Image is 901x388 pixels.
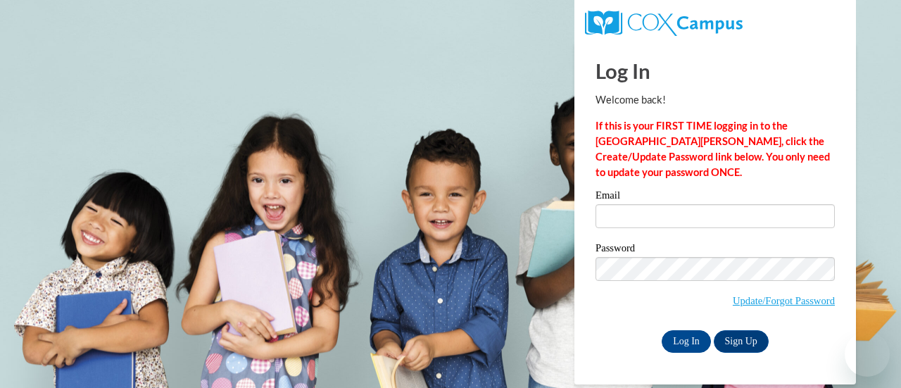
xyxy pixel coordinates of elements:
a: Update/Forgot Password [733,295,835,306]
label: Password [596,243,835,257]
strong: If this is your FIRST TIME logging in to the [GEOGRAPHIC_DATA][PERSON_NAME], click the Create/Upd... [596,120,830,178]
a: Sign Up [714,330,769,353]
p: Welcome back! [596,92,835,108]
label: Email [596,190,835,204]
iframe: Button to launch messaging window [845,332,890,377]
h1: Log In [596,56,835,85]
input: Log In [662,330,711,353]
img: COX Campus [585,11,743,36]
